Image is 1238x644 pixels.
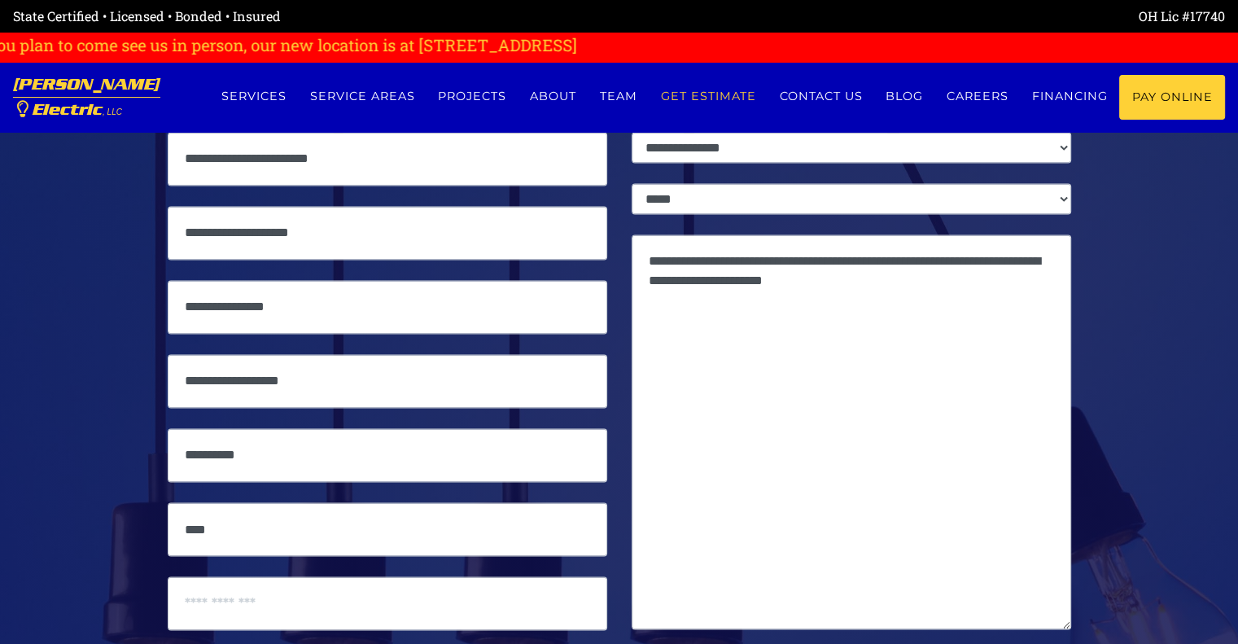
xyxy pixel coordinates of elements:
a: Projects [427,75,518,118]
a: Services [209,75,298,118]
a: Pay Online [1119,75,1225,120]
span: , LLC [103,107,122,116]
a: Blog [874,75,935,118]
div: OH Lic #17740 [619,7,1226,26]
a: Contact us [768,75,874,118]
a: Financing [1020,75,1119,118]
a: Careers [935,75,1021,118]
a: Team [588,75,650,118]
div: State Certified • Licensed • Bonded • Insured [13,7,619,26]
a: About [518,75,588,118]
a: [PERSON_NAME] Electric, LLC [13,63,160,132]
a: Get estimate [649,75,768,118]
a: Service Areas [298,75,427,118]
